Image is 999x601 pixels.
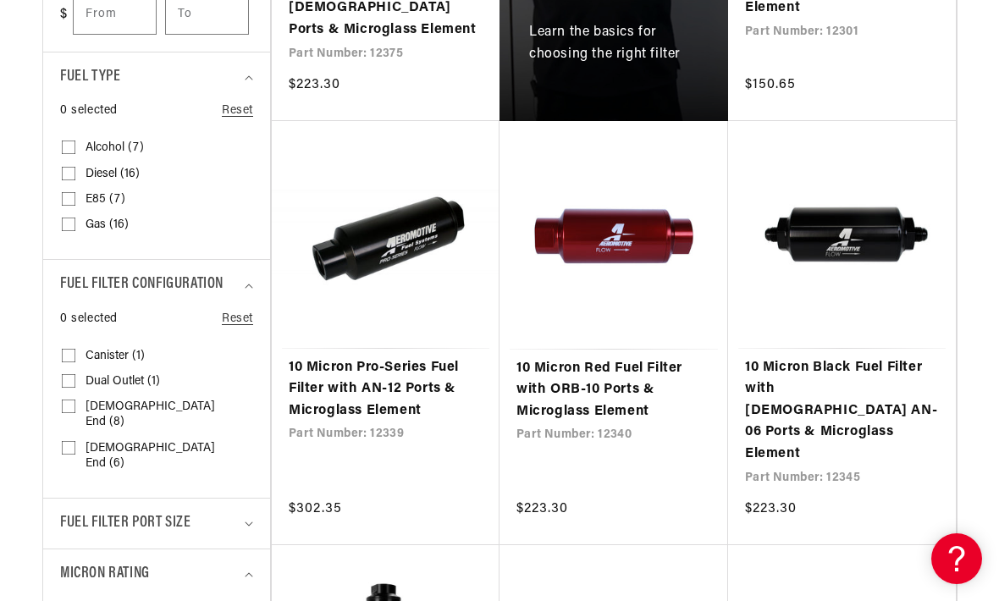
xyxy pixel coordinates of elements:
p: Learn the basics for choosing the right filter [529,22,698,65]
span: [DEMOGRAPHIC_DATA] End (8) [86,400,224,430]
a: Reset [222,102,253,120]
span: 0 selected [60,310,118,328]
span: E85 (7) [86,192,125,207]
a: 10 Micron Pro-Series Fuel Filter with AN-12 Ports & Microglass Element [289,357,483,422]
span: Dual Outlet (1) [86,374,160,389]
summary: Fuel Filter Configuration (0 selected) [60,260,253,310]
summary: Fuel Filter Port Size (0 selected) [60,499,253,549]
span: Canister (1) [86,349,145,364]
span: $ [60,4,68,26]
span: Fuel Filter Configuration [60,273,224,297]
a: Reset [222,310,253,328]
span: Fuel Filter Port Size [60,511,191,536]
span: Gas (16) [86,218,129,233]
span: Fuel Type [60,65,120,90]
span: 0 selected [60,102,118,120]
span: Alcohol (7) [86,141,144,156]
summary: Micron Rating (0 selected) [60,549,253,599]
span: Diesel (16) [86,167,140,182]
a: 10 Micron Red Fuel Filter with ORB-10 Ports & Microglass Element [516,358,711,423]
span: Micron Rating [60,562,150,587]
span: [DEMOGRAPHIC_DATA] End (6) [86,441,224,471]
summary: Fuel Type (0 selected) [60,52,253,102]
a: 10 Micron Black Fuel Filter with [DEMOGRAPHIC_DATA] AN-06 Ports & Microglass Element [745,357,939,466]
